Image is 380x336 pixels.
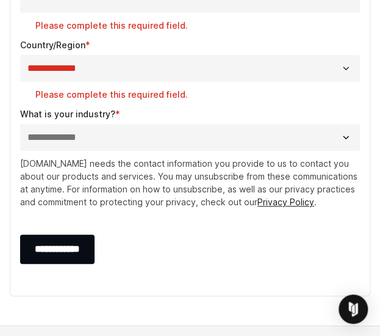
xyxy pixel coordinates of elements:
label: Please complete this required field. [35,20,360,32]
a: Privacy Policy [257,197,314,207]
span: Country/Region [20,40,85,50]
div: Open Intercom Messenger [339,294,368,324]
span: What is your industry? [20,109,115,119]
p: [DOMAIN_NAME] needs the contact information you provide to us to contact you about our products a... [20,157,360,208]
label: Please complete this required field. [35,89,360,101]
